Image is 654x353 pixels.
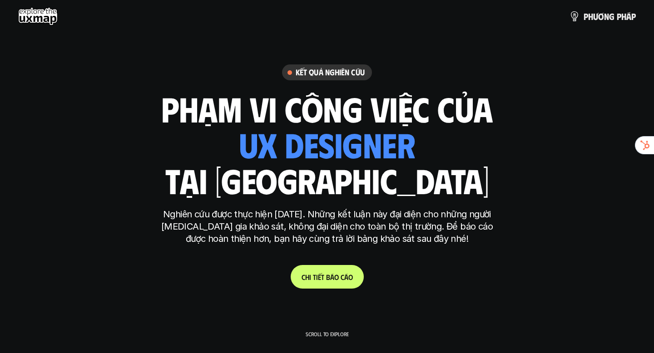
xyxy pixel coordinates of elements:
span: c [341,273,344,281]
span: h [588,11,593,21]
a: Chitiếtbáocáo [291,265,364,289]
span: t [321,273,324,281]
span: o [348,273,353,281]
span: o [334,273,339,281]
span: h [621,11,626,21]
span: b [326,273,330,281]
span: i [316,273,318,281]
h1: phạm vi công việc của [161,89,493,127]
span: p [617,11,621,21]
h1: tại [GEOGRAPHIC_DATA] [165,161,489,199]
p: Nghiên cứu được thực hiện [DATE]. Những kết luận này đại diện cho những người [MEDICAL_DATA] gia ... [157,208,497,245]
span: n [604,11,609,21]
h6: Kết quả nghiên cứu [296,67,365,78]
span: p [631,11,636,21]
span: h [305,273,309,281]
a: phươngpháp [569,7,636,25]
span: t [313,273,316,281]
p: Scroll to explore [306,331,349,337]
span: C [302,273,305,281]
span: g [609,11,614,21]
span: ế [318,273,321,281]
span: á [330,273,334,281]
span: á [344,273,348,281]
span: i [309,273,311,281]
span: ư [593,11,598,21]
span: ơ [598,11,604,21]
span: p [584,11,588,21]
span: á [626,11,631,21]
